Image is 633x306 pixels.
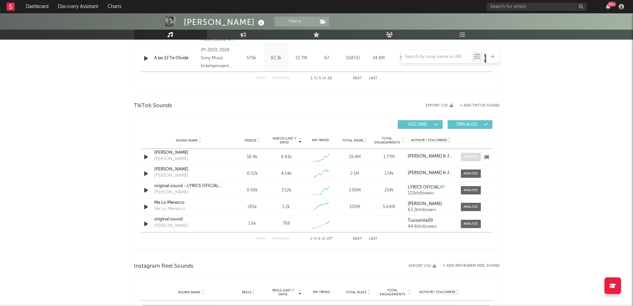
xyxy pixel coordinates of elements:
button: Previous [272,77,290,80]
strong: LYRICS OFICIAL💎 [408,185,445,189]
div: 2.1M [339,170,370,177]
div: [PERSON_NAME] [184,17,266,28]
span: Instagram Reel Sounds [134,262,193,270]
button: Last [369,77,377,80]
button: First [256,237,265,241]
div: 6M Trend [305,290,338,295]
span: to [313,237,317,240]
div: 4.14k [281,170,292,177]
div: [PERSON_NAME] [154,223,188,229]
button: + Add Instagram Reel Sound [443,264,499,268]
button: + Add TikTok Sound [453,104,499,108]
span: UGC ( 166 ) [402,123,433,127]
div: 6.61k [281,154,292,160]
div: 5.64M [373,204,404,210]
span: TikTok Sounds [134,102,172,110]
button: UGC(166) [398,120,443,129]
button: Official(11) [448,120,492,129]
div: 1.2k [282,204,290,210]
strong: Tucoshita00 [408,218,433,223]
span: Total Views [342,139,363,143]
div: (P) 2023, 2024 Sony Music Entertainment México, S.A. de C.V. [201,46,237,70]
div: 105M [339,204,370,210]
button: + Add TikTok Sound [460,104,499,108]
span: to [314,77,318,80]
span: of [322,237,326,240]
span: Videos (last 7 days) [271,137,298,145]
div: 121k followers [408,191,454,196]
a: [PERSON_NAME] [154,166,224,173]
input: Search for artists [487,3,586,11]
button: Export CSV [426,104,453,108]
div: [PERSON_NAME] [154,156,188,162]
a: [PERSON_NAME] [154,150,224,156]
div: 9.09k [237,187,268,194]
span: Reels (last 7 days) [268,288,298,296]
span: Total Engagements [378,288,407,296]
div: 1 5 62 [303,75,340,83]
strong: [PERSON_NAME] & JQuiles [408,171,462,175]
span: Official ( 11 ) [452,123,482,127]
a: Me Lo Merezco [154,199,224,206]
div: 2.85M [339,187,370,194]
span: Author / Followers [411,138,447,143]
a: [PERSON_NAME] [408,202,454,206]
a: [PERSON_NAME] & JQuiles [408,154,454,159]
span: Reels [242,290,251,294]
div: 174k [373,170,404,177]
div: 6M Trend [305,138,336,143]
button: Track [274,17,316,27]
div: [PERSON_NAME] [154,172,188,179]
span: Videos [245,139,256,143]
div: 25.4M [339,154,370,160]
button: Next [353,77,362,80]
button: Export CSV [409,264,436,268]
div: 1.77M [373,154,404,160]
div: Me Lo Merezco [154,206,185,212]
div: 214k [373,187,404,194]
a: [PERSON_NAME] & JQuiles [408,171,454,175]
div: 3.12k [281,187,291,194]
div: + Add Instagram Reel Sound [436,264,499,268]
div: 99 + [608,2,616,7]
a: Tucoshita00 [408,218,454,223]
div: 44.4k followers [408,224,454,229]
div: 281k [237,204,268,210]
button: Next [353,237,362,241]
span: of [322,77,326,80]
a: LYRICS OFICIAL💎 [408,185,454,190]
span: Sound Name [176,139,198,143]
input: Search by song name or URL [402,54,472,60]
div: 18.4k [237,154,268,160]
div: [PERSON_NAME] [154,189,188,196]
span: Total Plays [346,290,366,294]
span: Author / Followers [419,290,455,294]
strong: [PERSON_NAME] [408,202,442,206]
div: 63.2k followers [408,208,454,212]
button: Last [369,237,377,241]
button: 99+ [606,4,610,9]
div: 788 [282,220,290,227]
button: Previous [272,237,290,241]
a: original sound [154,216,224,223]
div: 8.02k [237,170,268,177]
div: 1 5 177 [303,235,340,243]
button: First [256,77,265,80]
div: 1.6k [237,220,268,227]
strong: [PERSON_NAME] & JQuiles [408,154,462,158]
a: original sound - LYRICS OFICIAL💎 [154,183,224,189]
span: Total Engagements [373,137,400,145]
span: Sound Name [178,290,200,294]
